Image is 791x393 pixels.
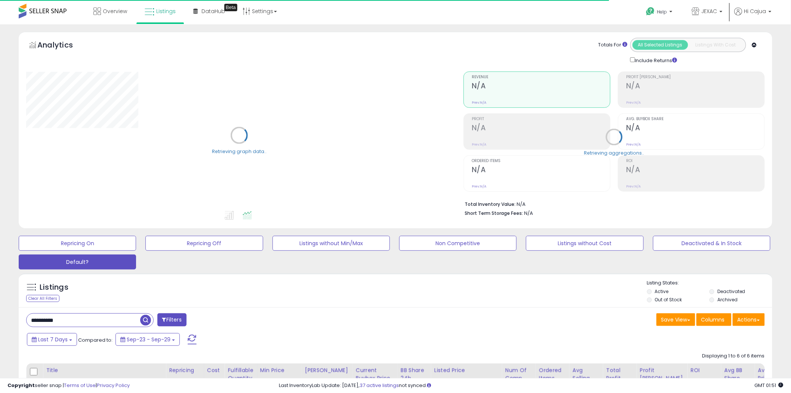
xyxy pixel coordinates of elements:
button: Last 7 Days [27,333,77,346]
a: Terms of Use [64,382,96,389]
label: Archived [717,296,738,303]
button: Listings With Cost [688,40,744,50]
h5: Listings [40,282,68,293]
span: Listings [156,7,176,15]
span: 2025-10-7 01:51 GMT [755,382,784,389]
div: Current Buybox Price [356,366,394,382]
div: Cost [207,366,222,374]
a: Hi Cajua [735,7,772,24]
button: Filters [157,313,187,326]
p: Listing States: [647,280,772,287]
strong: Copyright [7,382,35,389]
div: seller snap | | [7,382,130,389]
span: Columns [701,316,725,323]
div: Fulfillable Quantity [228,366,253,382]
a: Privacy Policy [97,382,130,389]
span: Hi Cajua [744,7,766,15]
span: Sep-23 - Sep-29 [127,336,170,343]
div: Include Returns [625,56,686,64]
button: Default? [19,255,136,269]
div: Repricing [169,366,201,374]
div: Num of Comp. [505,366,533,382]
button: Repricing Off [145,236,263,251]
a: Help [640,1,680,24]
div: Retrieving graph data.. [212,148,267,155]
span: DataHub [201,7,225,15]
div: Avg BB Share [724,366,752,382]
div: BB Share 24h. [401,366,428,382]
a: 37 active listings [360,382,399,389]
span: Last 7 Days [38,336,68,343]
span: Overview [103,7,127,15]
div: Totals For [598,42,628,49]
div: Avg Selling Price [573,366,600,390]
div: Title [46,366,163,374]
label: Out of Stock [655,296,682,303]
button: Listings without Cost [526,236,643,251]
div: Profit [PERSON_NAME] [640,366,684,382]
div: Displaying 1 to 6 of 6 items [702,353,765,360]
div: Tooltip anchor [224,4,237,11]
button: Non Competitive [399,236,517,251]
button: Listings without Min/Max [273,236,390,251]
div: Ordered Items [539,366,566,382]
div: Avg Win Price [758,366,785,382]
div: ROI [691,366,718,374]
i: Get Help [646,7,655,16]
button: Repricing On [19,236,136,251]
div: Clear All Filters [26,295,59,302]
h5: Analytics [37,40,87,52]
div: Retrieving aggregations.. [584,150,644,156]
div: [PERSON_NAME] [305,366,350,374]
div: Total Profit [606,366,634,382]
span: Compared to: [78,336,113,344]
div: Last InventoryLab Update: [DATE], not synced. [279,382,784,389]
button: All Selected Listings [633,40,688,50]
label: Deactivated [717,288,745,295]
div: Listed Price [434,366,499,374]
button: Columns [696,313,732,326]
button: Deactivated & In Stock [653,236,770,251]
button: Actions [733,313,765,326]
span: Help [657,9,667,15]
button: Sep-23 - Sep-29 [116,333,180,346]
div: Min Price [260,366,299,374]
span: JEXAC [702,7,717,15]
button: Save View [656,313,695,326]
label: Active [655,288,669,295]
